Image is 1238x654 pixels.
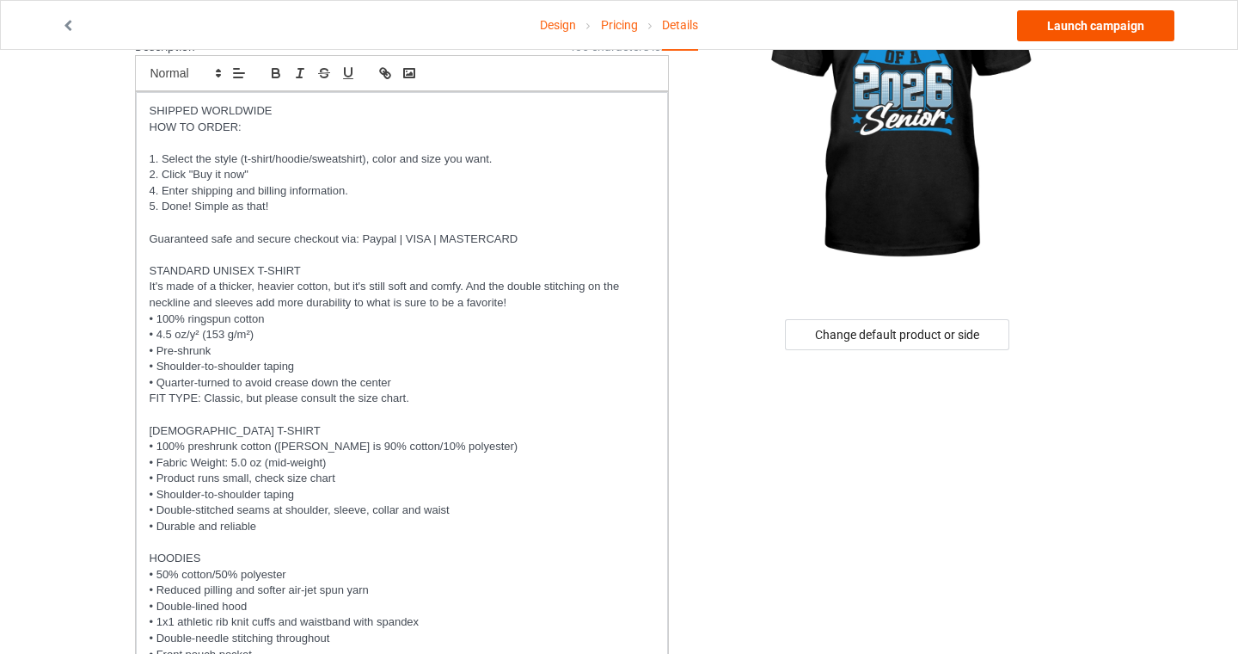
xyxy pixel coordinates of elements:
p: • Product runs small, check size chart [150,471,655,487]
a: Launch campaign [1017,10,1174,41]
p: • 50% cotton/50% polyester [150,567,655,583]
p: • 100% preshrunk cotton ([PERSON_NAME] is 90% cotton/10% polyester) [150,439,655,455]
p: It's made of a thicker, heavier cotton, but it's still soft and comfy. And the double stitching o... [150,279,655,311]
p: • Double-stitched seams at shoulder, sleeve, collar and waist [150,503,655,519]
p: • Fabric Weight: 5.0 oz (mid-weight) [150,455,655,472]
div: Change default product or side [785,319,1009,350]
p: • 4.5 oz/y² (153 g/m²) [150,327,655,343]
a: Design [540,1,576,49]
a: Pricing [601,1,638,49]
p: • Pre-shrunk [150,343,655,360]
p: SHIPPED WORLDWIDE [150,103,655,120]
p: • Shoulder-to-shoulder taping [150,487,655,503]
p: • Reduced pilling and softer air-jet spun yarn [150,583,655,599]
p: 2. Click "Buy it now" [150,167,655,183]
p: • Shoulder-to-shoulder taping [150,359,655,375]
div: Details [662,1,698,51]
p: • Double-needle stitching throughout [150,631,655,647]
p: FIT TYPE: Classic, but please consult the size chart. [150,391,655,407]
p: • Double-lined hood [150,599,655,615]
p: 1. Select the style (t-shirt/hoodie/sweatshirt), color and size you want. [150,151,655,168]
p: • 100% ringspun cotton [150,312,655,328]
p: 5. Done! Simple as that! [150,199,655,215]
p: HOODIES [150,551,655,567]
label: Description [135,40,195,53]
p: HOW TO ORDER: [150,120,655,136]
p: STANDARD UNISEX T-SHIRT [150,263,655,280]
p: Guaranteed safe and secure checkout via: Paypal | VISA | MASTERCARD [150,231,655,248]
p: 4. Enter shipping and billing information. [150,183,655,200]
p: • Durable and reliable [150,519,655,535]
p: • 1x1 athletic rib knit cuffs and waistband with spandex [150,614,655,631]
p: • Quarter-turned to avoid crease down the center [150,375,655,392]
p: [DEMOGRAPHIC_DATA] T-SHIRT [150,423,655,440]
